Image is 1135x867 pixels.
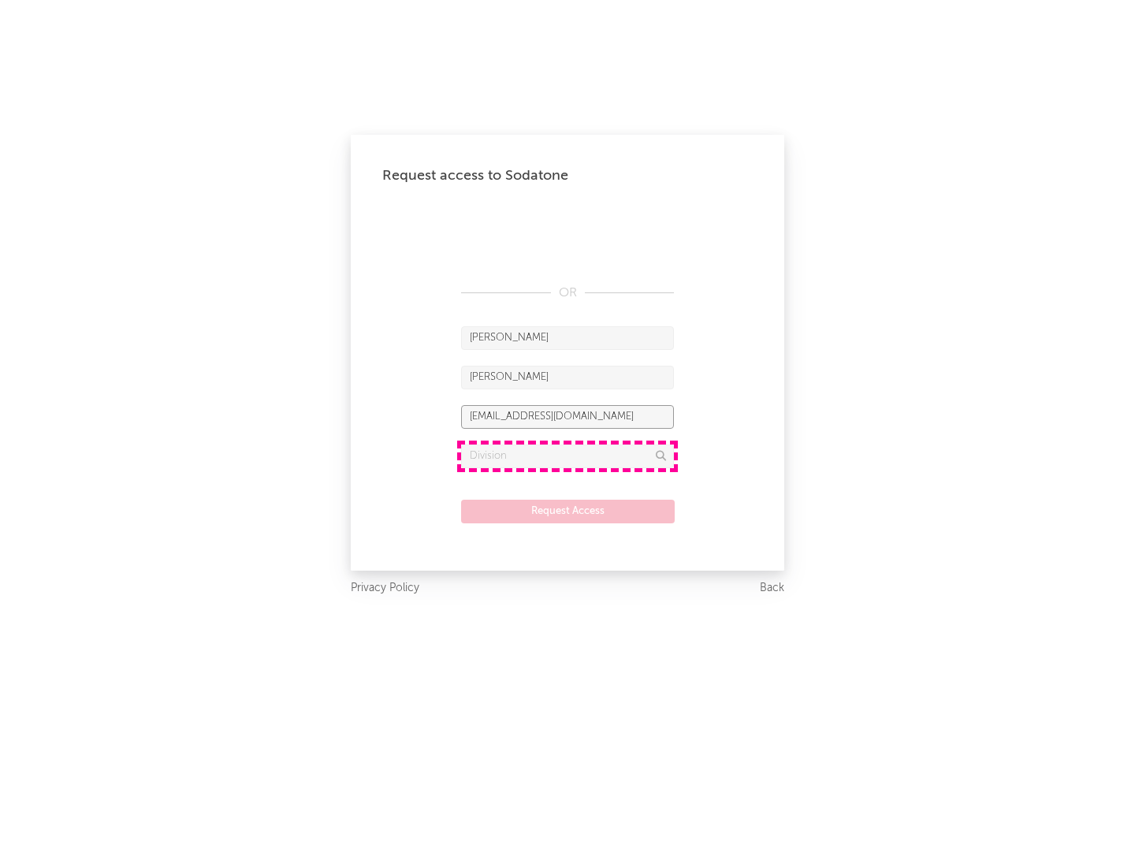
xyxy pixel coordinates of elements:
[351,579,419,598] a: Privacy Policy
[461,326,674,350] input: First Name
[461,445,674,468] input: Division
[461,366,674,389] input: Last Name
[461,284,674,303] div: OR
[382,166,753,185] div: Request access to Sodatone
[760,579,784,598] a: Back
[461,405,674,429] input: Email
[461,500,675,523] button: Request Access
